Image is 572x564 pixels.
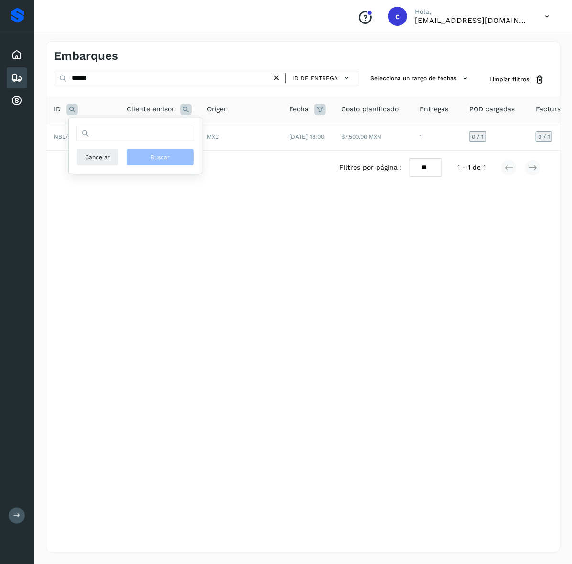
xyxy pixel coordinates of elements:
[536,104,561,114] span: Factura
[469,104,515,114] span: POD cargadas
[457,163,486,173] span: 1 - 1 de 1
[472,134,484,140] span: 0 / 1
[7,90,27,111] div: Cuentas por cobrar
[127,104,174,114] span: Cliente emisor
[207,104,228,114] span: Origen
[367,71,474,87] button: Selecciona un rango de fechas
[415,16,529,25] p: cuentas3@enlacesmet.com.mx
[7,44,27,65] div: Inicio
[207,133,219,140] span: MXC
[54,133,111,140] span: NBL/MX.MX51083646
[290,71,355,85] button: ID de entrega
[339,163,402,173] span: Filtros por página :
[538,134,550,140] span: 0 / 1
[489,75,529,84] span: Limpiar filtros
[415,8,529,16] p: Hola,
[7,67,27,88] div: Embarques
[54,104,61,114] span: ID
[420,104,448,114] span: Entregas
[412,123,462,150] td: 1
[54,49,118,63] h4: Embarques
[292,74,338,83] span: ID de entrega
[334,123,412,150] td: $7,500.00 MXN
[289,104,309,114] span: Fecha
[289,133,324,140] span: [DATE] 18:00
[341,104,399,114] span: Costo planificado
[482,71,552,88] button: Limpiar filtros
